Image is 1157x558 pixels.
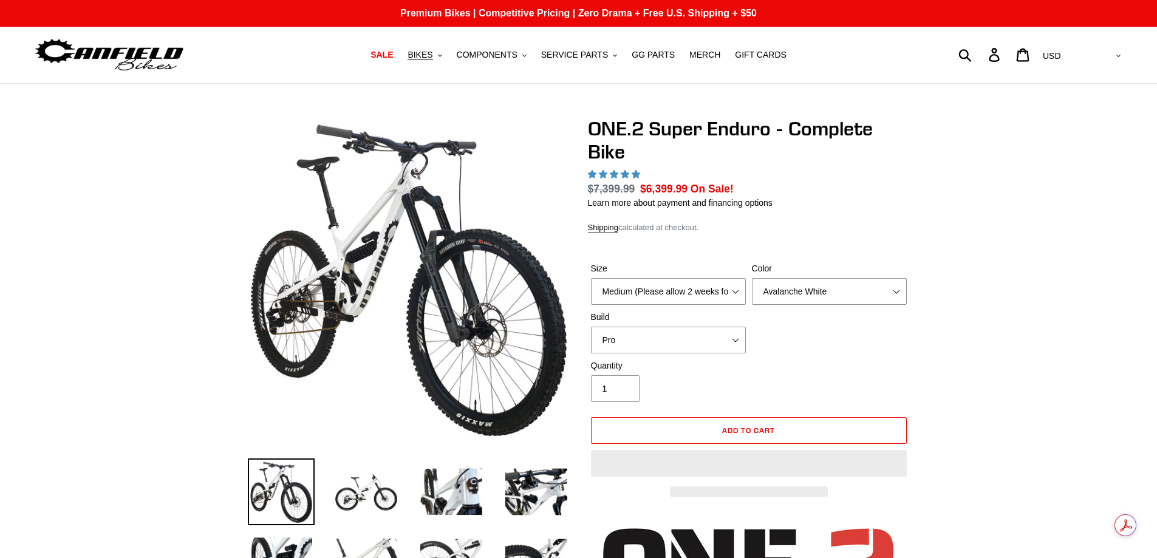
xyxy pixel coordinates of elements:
[689,50,720,60] span: MERCH
[250,120,567,437] img: ONE.2 Super Enduro - Complete Bike
[591,262,746,275] label: Size
[591,359,746,372] label: Quantity
[535,47,623,63] button: SERVICE PARTS
[752,262,907,275] label: Color
[408,50,432,60] span: BIKES
[735,50,787,60] span: GIFT CARDS
[457,50,517,60] span: COMPONENTS
[626,47,681,63] a: GG PARTS
[588,183,635,195] s: $7,399.99
[588,198,773,208] a: Learn more about payment and financing options
[729,47,793,63] a: GIFT CARDS
[541,50,608,60] span: SERVICE PARTS
[722,426,775,435] span: Add to cart
[588,223,619,233] a: Shipping
[588,222,910,234] div: calculated at checkout.
[588,117,910,164] h1: ONE.2 Super Enduro - Complete Bike
[591,417,907,444] button: Add to cart
[683,47,726,63] a: MERCH
[33,36,185,74] img: Canfield Bikes
[503,458,570,525] img: Load image into Gallery viewer, ONE.2 Super Enduro - Complete Bike
[640,183,688,195] span: $6,399.99
[418,458,485,525] img: Load image into Gallery viewer, ONE.2 Super Enduro - Complete Bike
[370,50,393,60] span: SALE
[401,47,448,63] button: BIKES
[364,47,399,63] a: SALE
[333,458,400,525] img: Load image into Gallery viewer, ONE.2 Super Enduro - Complete Bike
[591,311,746,324] label: Build
[451,47,533,63] button: COMPONENTS
[691,181,734,197] span: On Sale!
[965,41,996,68] input: Search
[588,169,643,179] span: 5.00 stars
[248,458,315,525] img: Load image into Gallery viewer, ONE.2 Super Enduro - Complete Bike
[632,50,675,60] span: GG PARTS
